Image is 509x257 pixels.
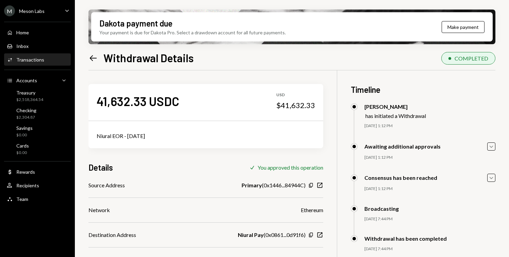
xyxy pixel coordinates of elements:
div: Your payment is due for Dakota Pro. Select a drawdown account for all future payments. [99,29,286,36]
div: ( 0x1446...84944C ) [242,181,306,189]
a: Transactions [4,53,71,66]
a: Inbox [4,40,71,52]
div: Destination Address [88,231,136,239]
div: $0.00 [16,150,29,156]
h1: Withdrawal Details [103,51,194,65]
a: Cards$0.00 [4,141,71,157]
div: Recipients [16,183,39,188]
div: $2,518,364.54 [16,97,43,103]
a: Checking$2,304.87 [4,105,71,122]
div: Rewards [16,169,35,175]
a: Rewards [4,166,71,178]
div: Awaiting additional approvals [364,143,441,150]
div: Broadcasting [364,205,399,212]
a: Treasury$2,518,364.54 [4,88,71,104]
div: Withdrawal has been completed [364,235,447,242]
div: M [4,5,15,16]
a: Recipients [4,179,71,191]
div: ( 0x0861...0d91f6 ) [238,231,306,239]
div: Savings [16,125,33,131]
div: You approved this operation [258,164,323,171]
h3: Timeline [351,84,495,95]
div: Team [16,196,28,202]
b: Niural Pay [238,231,264,239]
div: Consensus has been reached [364,174,437,181]
div: Transactions [16,57,44,63]
button: Make payment [442,21,485,33]
div: Home [16,30,29,35]
a: Home [4,26,71,38]
div: Inbox [16,43,29,49]
div: Accounts [16,78,37,83]
div: Network [88,206,110,214]
div: 41,632.33 USDC [97,93,179,109]
div: COMPLETED [455,55,488,62]
div: $2,304.87 [16,115,36,120]
div: Source Address [88,181,125,189]
div: Cards [16,143,29,149]
div: Treasury [16,90,43,96]
div: [DATE] 7:44 PM [364,246,495,252]
div: USD [276,92,315,98]
h3: Details [88,162,113,173]
a: Accounts [4,74,71,86]
div: [DATE] 1:12 PM [364,186,495,192]
b: Primary [242,181,262,189]
div: Meson Labs [19,8,45,14]
div: Dakota payment due [99,18,173,29]
div: [DATE] 1:12 PM [364,123,495,129]
div: has initiated a Withdrawal [365,113,426,119]
a: Savings$0.00 [4,123,71,139]
div: Checking [16,107,36,113]
div: [DATE] 1:12 PM [364,155,495,160]
div: Niural EOR - [DATE] [97,132,315,140]
div: Ethereum [301,206,323,214]
div: [PERSON_NAME] [364,103,426,110]
div: $0.00 [16,132,33,138]
div: [DATE] 7:44 PM [364,216,495,222]
div: $41,632.33 [276,101,315,110]
a: Team [4,193,71,205]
